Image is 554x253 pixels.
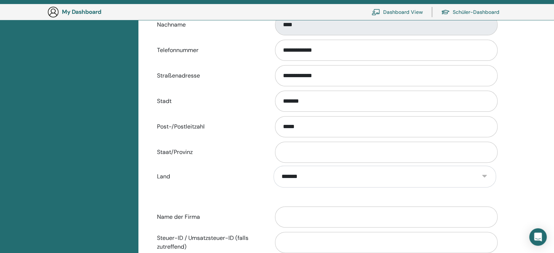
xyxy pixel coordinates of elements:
[372,9,380,15] img: chalkboard-teacher.svg
[152,69,268,83] label: Straßenadresse
[47,6,59,18] img: generic-user-icon.jpg
[441,4,499,20] a: Schüler-Dashboard
[529,228,547,246] div: Open Intercom Messenger
[152,170,268,183] label: Land
[152,210,268,224] label: Name der Firma
[372,4,423,20] a: Dashboard View
[152,145,268,159] label: Staat/Provinz
[152,43,268,57] label: Telefonnummer
[62,8,135,15] h3: My Dashboard
[441,9,450,15] img: graduation-cap.svg
[152,18,268,32] label: Nachname
[152,120,268,134] label: Post-/Postleitzahl
[152,94,268,108] label: Stadt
